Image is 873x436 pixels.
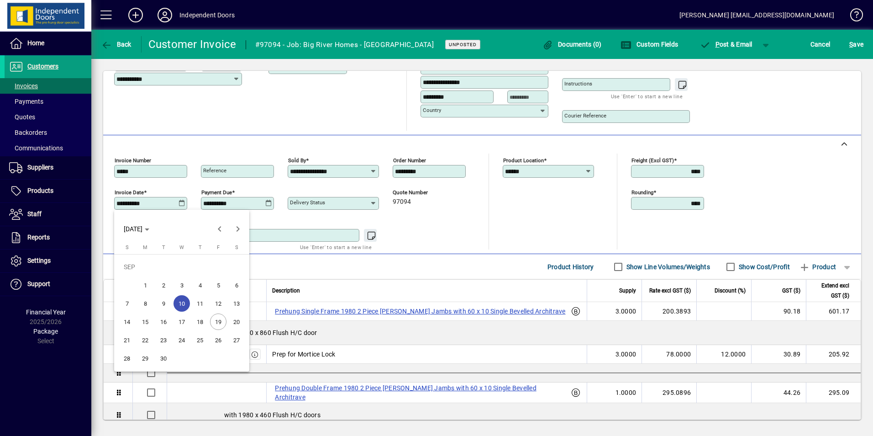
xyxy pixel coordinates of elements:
[137,332,153,348] span: 22
[209,294,227,313] button: Fri Sep 12 2025
[199,245,202,250] span: T
[192,277,208,293] span: 4
[162,245,165,250] span: T
[191,294,209,313] button: Thu Sep 11 2025
[137,277,153,293] span: 1
[136,331,154,349] button: Mon Sep 22 2025
[235,245,238,250] span: S
[217,245,220,250] span: F
[124,225,142,233] span: [DATE]
[155,350,172,367] span: 30
[192,295,208,312] span: 11
[192,332,208,348] span: 25
[174,277,190,293] span: 3
[209,331,227,349] button: Fri Sep 26 2025
[118,313,136,331] button: Sun Sep 14 2025
[155,314,172,330] span: 16
[119,350,135,367] span: 28
[210,332,226,348] span: 26
[210,220,229,238] button: Previous month
[154,349,173,367] button: Tue Sep 30 2025
[210,277,226,293] span: 5
[210,314,226,330] span: 19
[229,220,247,238] button: Next month
[154,276,173,294] button: Tue Sep 02 2025
[154,331,173,349] button: Tue Sep 23 2025
[120,221,153,237] button: Choose month and year
[174,295,190,312] span: 10
[227,294,246,313] button: Sat Sep 13 2025
[174,332,190,348] span: 24
[191,276,209,294] button: Thu Sep 04 2025
[173,276,191,294] button: Wed Sep 03 2025
[155,332,172,348] span: 23
[119,332,135,348] span: 21
[126,245,129,250] span: S
[137,314,153,330] span: 15
[136,294,154,313] button: Mon Sep 08 2025
[119,295,135,312] span: 7
[210,295,226,312] span: 12
[118,258,246,276] td: SEP
[155,295,172,312] span: 9
[228,277,245,293] span: 6
[173,331,191,349] button: Wed Sep 24 2025
[154,313,173,331] button: Tue Sep 16 2025
[227,276,246,294] button: Sat Sep 06 2025
[228,314,245,330] span: 20
[143,245,147,250] span: M
[192,314,208,330] span: 18
[191,331,209,349] button: Thu Sep 25 2025
[136,313,154,331] button: Mon Sep 15 2025
[227,331,246,349] button: Sat Sep 27 2025
[173,313,191,331] button: Wed Sep 17 2025
[136,276,154,294] button: Mon Sep 01 2025
[155,277,172,293] span: 2
[154,294,173,313] button: Tue Sep 09 2025
[209,313,227,331] button: Fri Sep 19 2025
[137,295,153,312] span: 8
[228,295,245,312] span: 13
[136,349,154,367] button: Mon Sep 29 2025
[179,245,184,250] span: W
[137,350,153,367] span: 29
[118,349,136,367] button: Sun Sep 28 2025
[191,313,209,331] button: Thu Sep 18 2025
[174,314,190,330] span: 17
[119,314,135,330] span: 14
[118,331,136,349] button: Sun Sep 21 2025
[209,276,227,294] button: Fri Sep 05 2025
[227,313,246,331] button: Sat Sep 20 2025
[173,294,191,313] button: Wed Sep 10 2025
[228,332,245,348] span: 27
[118,294,136,313] button: Sun Sep 07 2025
